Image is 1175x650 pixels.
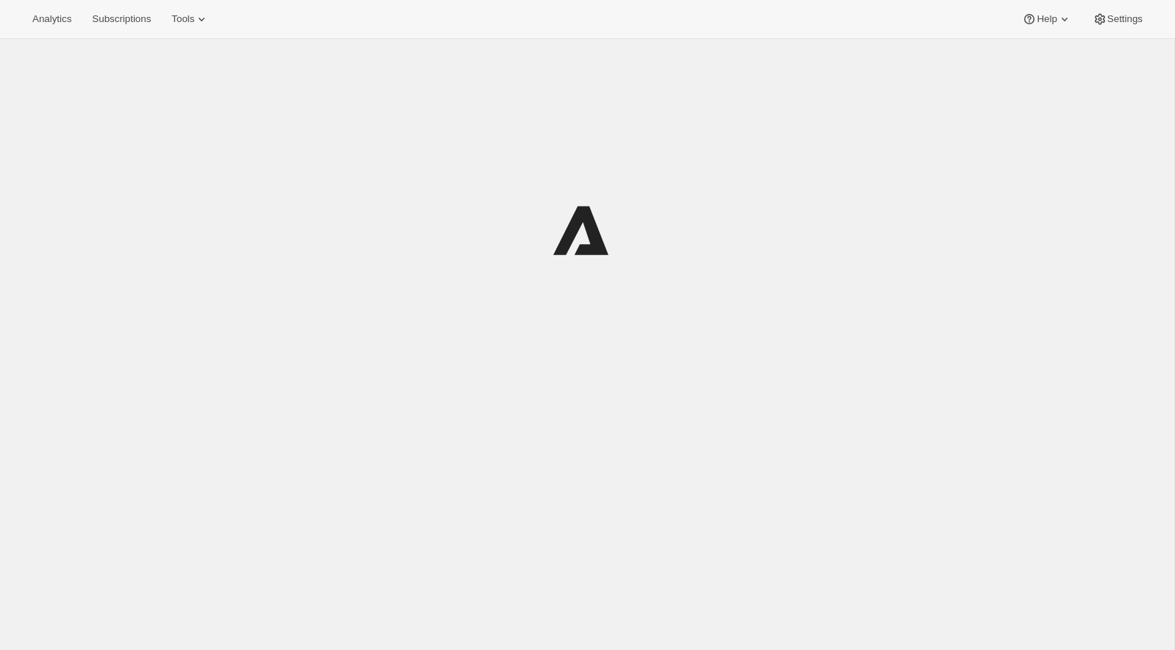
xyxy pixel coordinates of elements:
button: Settings [1084,9,1151,29]
span: Help [1037,13,1057,25]
button: Help [1013,9,1080,29]
span: Tools [171,13,194,25]
span: Analytics [32,13,71,25]
button: Subscriptions [83,9,160,29]
button: Tools [163,9,218,29]
span: Settings [1107,13,1143,25]
button: Analytics [24,9,80,29]
span: Subscriptions [92,13,151,25]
